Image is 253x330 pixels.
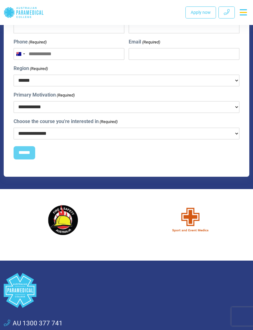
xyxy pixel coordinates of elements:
[129,38,160,46] label: Email
[14,91,75,99] label: Primary Motivation
[14,118,118,125] label: Choose the course you're interested in
[142,39,160,45] span: (Required)
[14,48,27,60] button: Selected country
[4,196,122,243] div: 45 / 60
[185,6,216,19] a: Apply now
[14,38,47,46] label: Phone
[30,66,48,72] span: (Required)
[172,201,209,238] img: Logo
[237,7,249,18] button: Toggle navigation
[4,2,44,23] a: Australian Paramedical College
[99,119,118,125] span: (Required)
[56,92,75,98] span: (Required)
[4,273,249,308] a: Space
[4,319,63,328] a: AU 1300 377 741
[14,65,48,72] label: Region
[28,39,47,45] span: (Required)
[131,196,249,243] div: 46 / 60
[44,201,81,238] img: Logo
